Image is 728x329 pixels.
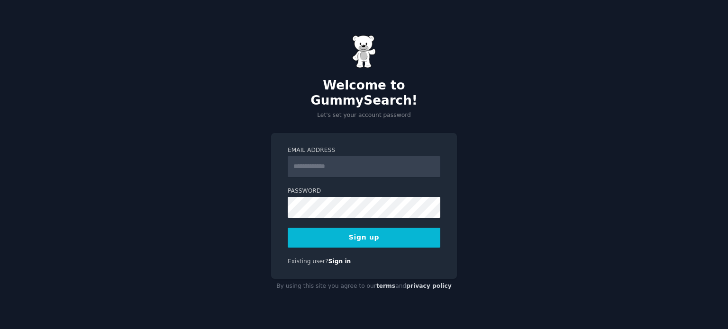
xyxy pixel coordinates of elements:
a: privacy policy [406,283,452,289]
a: terms [376,283,395,289]
button: Sign up [288,228,440,248]
h2: Welcome to GummySearch! [271,78,457,108]
p: Let's set your account password [271,111,457,120]
label: Password [288,187,440,196]
span: Existing user? [288,258,328,265]
img: Gummy Bear [352,35,376,68]
label: Email Address [288,146,440,155]
div: By using this site you agree to our and [271,279,457,294]
a: Sign in [328,258,351,265]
